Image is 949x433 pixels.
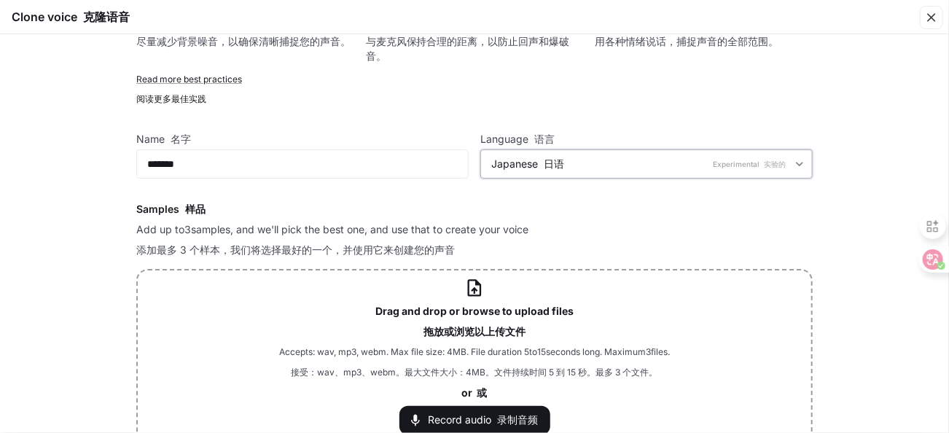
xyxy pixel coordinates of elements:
p: Name [136,134,191,144]
font: 拖放或浏览以上传文件 [423,325,526,338]
font: 实验的 [764,160,786,168]
div: Japanese [491,157,789,171]
b: or [462,386,488,399]
font: 日语 [544,157,564,170]
span: Accepts: wav, mp3, webm. Max file size: 4MB. File duration 5 to 15 seconds long. Maximum 3 files. [279,345,670,386]
font: 接受：wav、mp3、webm。最大文件大小：4MB。文件持续时间 5 到 15 秒。最多 3 个文件。 [292,367,658,378]
font: 名字 [171,133,191,145]
font: 与麦克风保持合理的距离，以防止回声和爆破音。 [366,35,570,62]
p: Add up to 3 samples, and we'll pick the best one, and use that to create your voice [136,222,813,263]
font: 或 [477,386,488,399]
font: 克隆语音 [83,9,130,24]
p: Language [480,134,555,144]
font: 阅读更多最佳实践 [136,93,206,104]
h5: Clone voice [12,9,130,25]
font: 语言 [534,133,555,145]
a: Read more best practices阅读更多最佳实践 [136,74,242,104]
font: 录制音频 [498,413,539,426]
font: 添加最多 3 个样本，我们将选择最好的一个，并使用它来创建您的声音 [136,243,455,256]
font: 尽量减少背景噪音，以确保清晰捕捉您的声音。 [136,35,351,47]
div: Japanese 日语Experimental 实验的 [481,157,812,171]
font: 用各种情绪说话，捕捉声音的全部范围。 [595,35,778,47]
b: Drag and drop or browse to upload files [375,305,574,338]
h6: Samples [136,202,813,216]
p: Experimental [710,157,789,171]
font: 样品 [185,203,206,215]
